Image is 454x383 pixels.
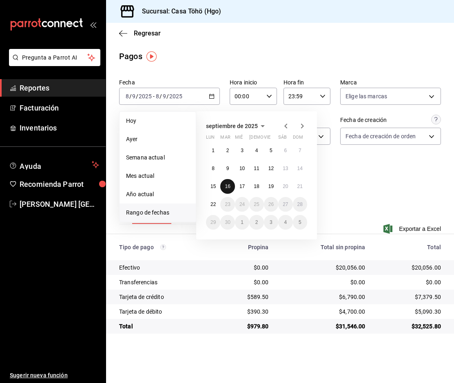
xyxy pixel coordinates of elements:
abbr: 4 de septiembre de 2025 [255,148,258,153]
span: Mes actual [126,172,189,180]
span: Facturación [20,102,99,113]
abbr: 17 de septiembre de 2025 [239,184,245,189]
button: 4 de septiembre de 2025 [249,143,264,158]
div: Fecha de creación [340,116,387,124]
h3: Sucursal: Casa Töhö (Hgo) [135,7,221,16]
abbr: domingo [293,135,303,143]
div: Total [119,322,210,330]
abbr: 15 de septiembre de 2025 [210,184,216,189]
button: 11 de septiembre de 2025 [249,161,264,176]
button: 16 de septiembre de 2025 [220,179,235,194]
abbr: 5 de septiembre de 2025 [270,148,272,153]
span: Semana actual [126,153,189,162]
abbr: 14 de septiembre de 2025 [297,166,303,171]
abbr: 23 de septiembre de 2025 [225,201,230,207]
abbr: 3 de octubre de 2025 [270,219,272,225]
abbr: 2 de septiembre de 2025 [226,148,229,153]
div: Tarjeta de crédito [119,293,210,301]
abbr: 26 de septiembre de 2025 [268,201,274,207]
abbr: 5 de octubre de 2025 [299,219,301,225]
abbr: 19 de septiembre de 2025 [268,184,274,189]
button: 20 de septiembre de 2025 [278,179,292,194]
span: Pregunta a Parrot AI [22,53,88,62]
button: Regresar [119,29,161,37]
abbr: 20 de septiembre de 2025 [283,184,288,189]
button: 3 de septiembre de 2025 [235,143,249,158]
span: Ayer [126,135,189,144]
abbr: 9 de septiembre de 2025 [226,166,229,171]
button: 7 de septiembre de 2025 [293,143,307,158]
button: 1 de octubre de 2025 [235,215,249,230]
span: Regresar [134,29,161,37]
abbr: 28 de septiembre de 2025 [297,201,303,207]
span: Reportes [20,82,99,93]
abbr: 25 de septiembre de 2025 [254,201,259,207]
span: Sugerir nueva función [10,371,99,380]
button: 14 de septiembre de 2025 [293,161,307,176]
button: Tooltip marker [146,51,157,62]
label: Fecha [119,80,220,85]
span: Hoy [126,117,189,125]
abbr: 13 de septiembre de 2025 [283,166,288,171]
button: 24 de septiembre de 2025 [235,197,249,212]
button: 23 de septiembre de 2025 [220,197,235,212]
label: Marca [340,80,441,85]
div: Propina [224,244,268,250]
div: Tipo de pago [119,244,210,250]
abbr: miércoles [235,135,243,143]
span: [PERSON_NAME] [GEOGRAPHIC_DATA][PERSON_NAME] [20,199,99,210]
abbr: 7 de septiembre de 2025 [299,148,301,153]
abbr: 21 de septiembre de 2025 [297,184,303,189]
button: 26 de septiembre de 2025 [264,197,278,212]
span: septiembre de 2025 [206,123,258,129]
button: 19 de septiembre de 2025 [264,179,278,194]
abbr: 29 de septiembre de 2025 [210,219,216,225]
button: 9 de septiembre de 2025 [220,161,235,176]
a: Pregunta a Parrot AI [6,59,100,68]
button: 30 de septiembre de 2025 [220,215,235,230]
div: $5,090.30 [378,308,441,316]
button: 8 de septiembre de 2025 [206,161,220,176]
span: Inventarios [20,122,99,133]
button: Exportar a Excel [385,224,441,234]
div: Tarjeta de débito [119,308,210,316]
input: -- [125,93,129,100]
div: $20,056.00 [282,263,365,272]
span: Ayuda [20,160,89,170]
button: septiembre de 2025 [206,121,268,131]
abbr: 1 de septiembre de 2025 [212,148,215,153]
div: $4,700.00 [282,308,365,316]
abbr: 30 de septiembre de 2025 [225,219,230,225]
input: -- [155,93,159,100]
button: 10 de septiembre de 2025 [235,161,249,176]
button: 15 de septiembre de 2025 [206,179,220,194]
div: $0.00 [378,278,441,286]
span: / [166,93,169,100]
abbr: sábado [278,135,287,143]
label: Hora fin [283,80,331,85]
button: 22 de septiembre de 2025 [206,197,220,212]
abbr: 6 de septiembre de 2025 [284,148,287,153]
div: $32,525.80 [378,322,441,330]
button: 21 de septiembre de 2025 [293,179,307,194]
span: Elige las marcas [345,92,387,100]
div: $20,056.00 [378,263,441,272]
span: Año actual [126,190,189,199]
button: open_drawer_menu [90,21,96,28]
button: 3 de octubre de 2025 [264,215,278,230]
button: 29 de septiembre de 2025 [206,215,220,230]
abbr: lunes [206,135,215,143]
label: Hora inicio [230,80,277,85]
abbr: 1 de octubre de 2025 [241,219,244,225]
div: Pagos [119,50,142,62]
abbr: 16 de septiembre de 2025 [225,184,230,189]
abbr: viernes [264,135,270,143]
abbr: 12 de septiembre de 2025 [268,166,274,171]
input: ---- [169,93,183,100]
div: $0.00 [224,263,268,272]
span: Recomienda Parrot [20,179,99,190]
button: 12 de septiembre de 2025 [264,161,278,176]
span: / [159,93,162,100]
span: - [153,93,155,100]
